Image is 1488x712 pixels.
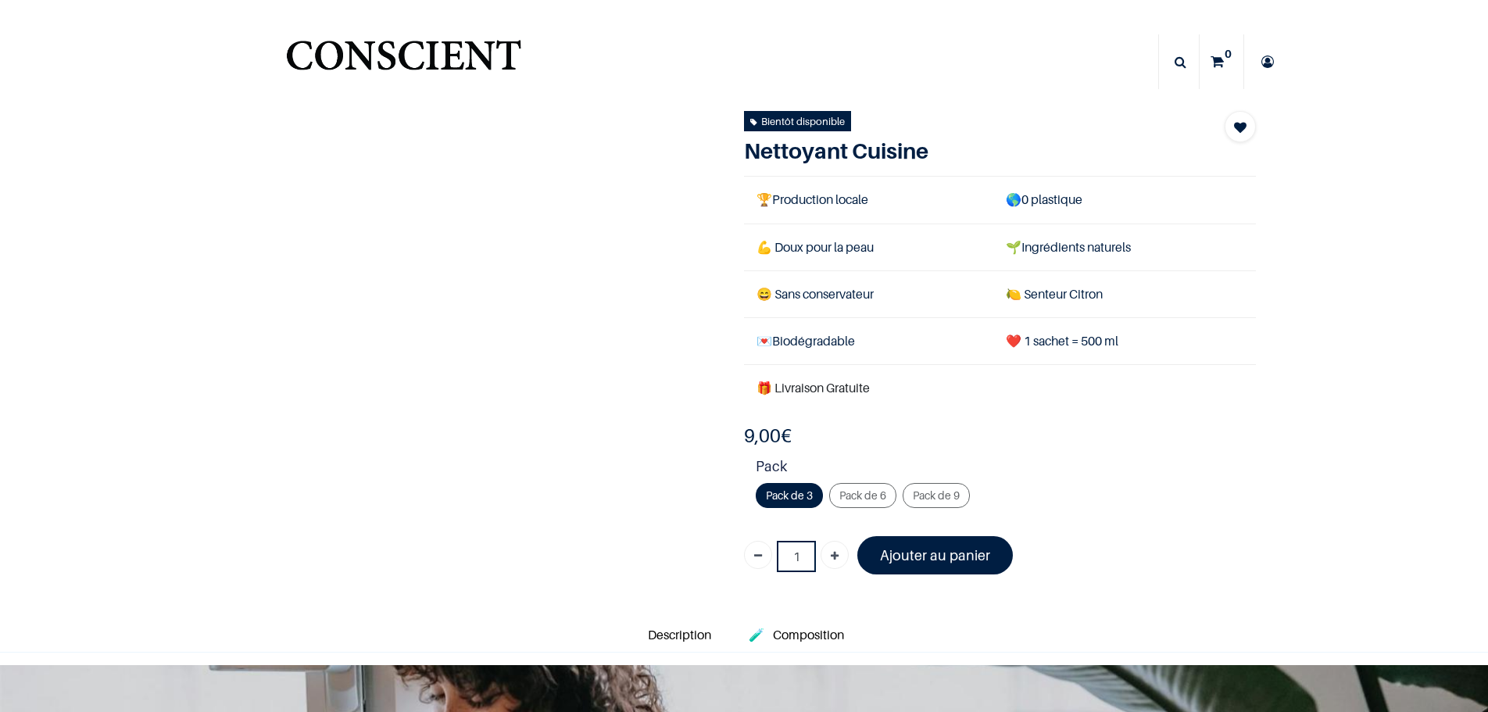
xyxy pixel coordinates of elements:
span: 🧪 [749,627,764,642]
h1: Nettoyant Cuisine [744,138,1179,164]
span: Description [648,627,711,642]
td: ❤️ 1 sachet = 500 ml [993,318,1256,365]
a: 0 [1200,34,1243,89]
td: 🍋 Senteur Citron [993,270,1256,317]
img: Conscient [283,31,524,93]
span: Pack de 3 [766,488,813,502]
span: 🏆 [757,191,772,207]
span: Pack de 6 [839,488,886,502]
span: 🌎 [1006,191,1021,207]
td: Production locale [744,177,993,224]
span: 🌱 [1006,239,1021,255]
button: Add to wishlist [1225,111,1256,142]
span: 💪 Doux pour la peau [757,239,874,255]
div: Bientôt disponible [750,113,845,130]
td: 😄 Sans conservateur [744,270,993,317]
td: 0 plastique [993,177,1256,224]
td: Biodégradable [744,318,993,365]
td: Ingrédients naturels [993,224,1256,270]
a: Supprimer [744,541,772,569]
a: Logo of Conscient [283,31,524,93]
span: Composition [773,627,844,642]
a: Ajouter au panier [857,536,1013,574]
font: 🎁 Livraison Gratuite [757,380,870,395]
strong: Pack [756,456,1256,483]
span: 9,00 [744,424,781,447]
a: Ajouter [821,541,849,569]
b: € [744,424,792,447]
sup: 0 [1221,46,1236,62]
font: Ajouter au panier [880,547,990,564]
span: 💌 [757,333,772,349]
span: Pack de 9 [913,488,960,502]
span: Add to wishlist [1234,118,1247,137]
